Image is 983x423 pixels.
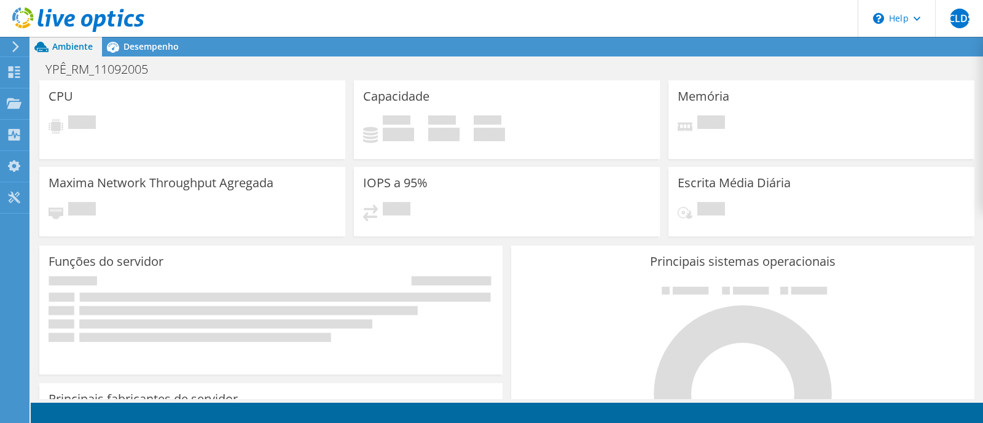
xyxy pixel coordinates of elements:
span: Ambiente [52,41,93,52]
span: Pendente [697,202,725,219]
span: Pendente [68,115,96,132]
h3: Escrita Média Diária [678,176,791,190]
h3: Capacidade [363,90,429,103]
h3: Funções do servidor [49,255,163,268]
h3: Maxima Network Throughput Agregada [49,176,273,190]
span: Usado [383,115,410,128]
span: Disponível [428,115,456,128]
h4: 0 GiB [474,128,505,141]
h3: Principais sistemas operacionais [520,255,965,268]
h3: Memória [678,90,729,103]
span: JCLDS [950,9,969,28]
h4: 0 GiB [428,128,460,141]
span: Total [474,115,501,128]
h3: IOPS a 95% [363,176,428,190]
span: Desempenho [123,41,179,52]
h1: YPÊ_RM_11092005 [40,63,167,76]
h3: Principais fabricantes de servidor [49,392,238,406]
h3: CPU [49,90,73,103]
span: Pendente [697,115,725,132]
span: Pendente [383,202,410,219]
svg: \n [873,13,884,24]
h4: 0 GiB [383,128,414,141]
span: Pendente [68,202,96,219]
